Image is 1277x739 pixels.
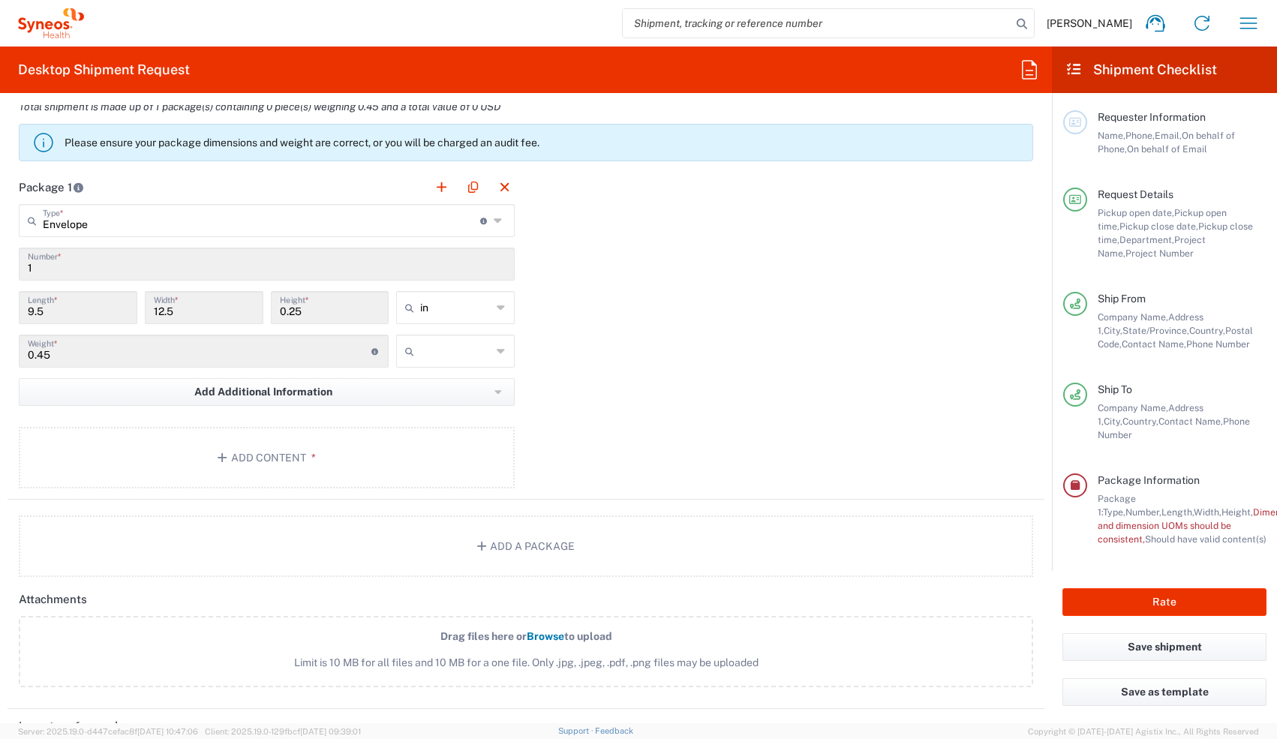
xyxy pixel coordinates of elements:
span: Width, [1194,506,1221,518]
span: Copyright © [DATE]-[DATE] Agistix Inc., All Rights Reserved [1028,725,1259,738]
p: Please ensure your package dimensions and weight are correct, or you will be charged an audit fee. [65,136,1026,149]
span: Company Name, [1098,402,1168,413]
span: to upload [564,630,612,642]
span: Department, [1119,234,1174,245]
span: Package Information [1098,474,1200,486]
span: Server: 2025.19.0-d447cefac8f [18,727,198,736]
button: Add a Package [19,515,1033,577]
span: Pickup open date, [1098,207,1174,218]
span: Limit is 10 MB for all files and 10 MB for a one file. Only .jpg, .jpeg, .pdf, .png files may be ... [52,655,1000,671]
button: Add Content* [19,427,515,488]
h2: Shipment Checklist [1065,61,1217,79]
h2: Desktop Shipment Request [18,61,190,79]
span: Length, [1161,506,1194,518]
span: [DATE] 10:47:06 [137,727,198,736]
span: Type, [1103,506,1125,518]
em: Total shipment is made up of 1 package(s) containing 0 piece(s) weighing 0.45 and a total value o... [8,101,512,113]
input: Shipment, tracking or reference number [623,9,1011,38]
span: Name, [1098,130,1125,141]
span: State/Province, [1122,325,1189,336]
button: Save shipment [1062,633,1266,661]
span: Request Details [1098,188,1173,200]
span: Phone, [1125,130,1155,141]
span: Client: 2025.19.0-129fbcf [205,727,361,736]
span: Drag files here or [440,630,527,642]
span: Should have valid content(s) [1145,533,1266,545]
span: Contact Name, [1122,338,1186,350]
span: Ship From [1098,293,1146,305]
button: Add Additional Information [19,378,515,406]
span: Browse [527,630,564,642]
a: Support [558,726,596,735]
span: On behalf of Email [1127,143,1207,155]
span: Company Name, [1098,311,1168,323]
span: Add Additional Information [194,385,332,399]
h2: Importer of record [19,719,118,734]
span: [DATE] 09:39:01 [300,727,361,736]
span: [PERSON_NAME] [1047,17,1132,30]
span: Email, [1155,130,1182,141]
span: Project Number [1125,248,1194,259]
span: Country, [1189,325,1225,336]
span: Ship To [1098,383,1132,395]
button: Save as template [1062,678,1266,706]
button: Rate [1062,588,1266,616]
a: Feedback [595,726,633,735]
h2: Package 1 [19,180,84,195]
span: Number, [1125,506,1161,518]
span: City, [1104,325,1122,336]
span: Height, [1221,506,1253,518]
span: Country, [1122,416,1158,427]
span: Phone Number [1186,338,1250,350]
span: City, [1104,416,1122,427]
span: Pickup close date, [1119,221,1198,232]
span: Contact Name, [1158,416,1223,427]
h2: Attachments [19,592,87,607]
span: Package 1: [1098,493,1136,518]
span: Requester Information [1098,111,1206,123]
